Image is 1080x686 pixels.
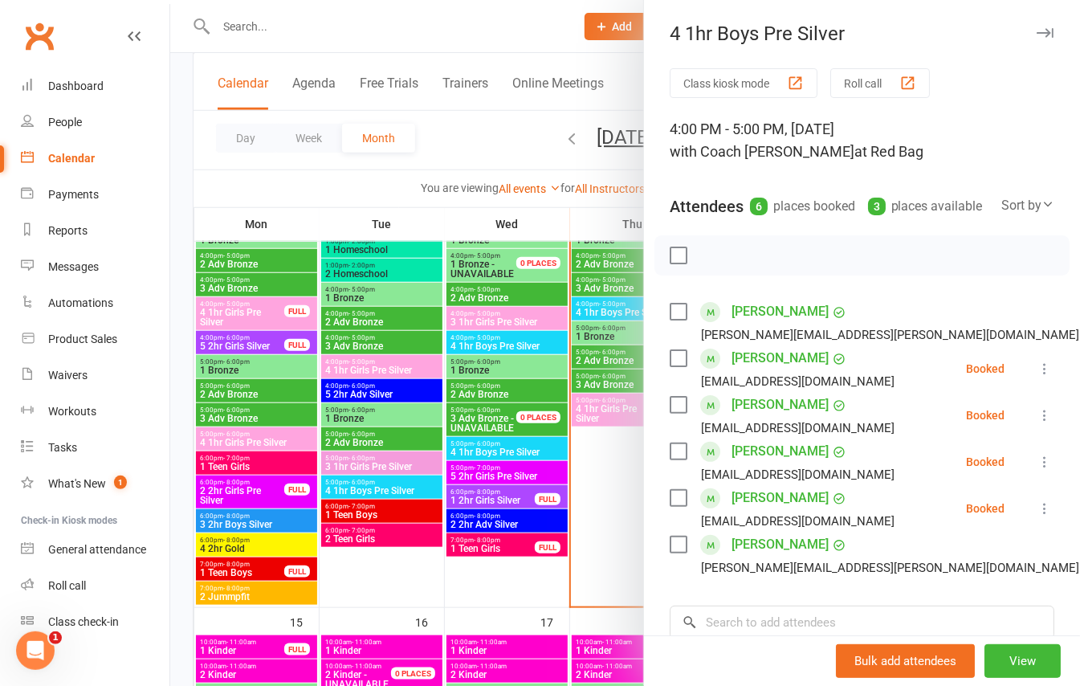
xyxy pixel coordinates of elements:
div: [EMAIL_ADDRESS][DOMAIN_NAME] [701,371,895,392]
div: Calendar [48,152,95,165]
div: Automations [48,296,113,309]
div: Booked [966,456,1005,468]
input: Search to add attendees [670,606,1054,639]
div: Waivers [48,369,88,382]
a: Roll call [21,568,169,604]
div: 4:00 PM - 5:00 PM, [DATE] [670,118,1054,163]
div: [EMAIL_ADDRESS][DOMAIN_NAME] [701,464,895,485]
div: Messages [48,260,99,273]
span: 1 [114,476,127,489]
div: People [48,116,82,129]
div: Booked [966,363,1005,374]
iframe: Intercom live chat [16,631,55,670]
a: Messages [21,249,169,285]
a: Waivers [21,357,169,394]
a: Workouts [21,394,169,430]
div: Tasks [48,441,77,454]
div: places booked [750,195,855,218]
a: [PERSON_NAME] [732,532,829,557]
div: Payments [48,188,99,201]
a: Automations [21,285,169,321]
div: Reports [48,224,88,237]
div: Class check-in [48,615,119,628]
div: Workouts [48,405,96,418]
div: Roll call [48,579,86,592]
a: General attendance kiosk mode [21,532,169,568]
div: 3 [868,198,886,215]
a: Tasks [21,430,169,466]
div: Attendees [670,195,744,218]
span: with Coach [PERSON_NAME] [670,143,854,160]
div: Dashboard [48,80,104,92]
div: [PERSON_NAME][EMAIL_ADDRESS][PERSON_NAME][DOMAIN_NAME] [701,557,1079,578]
a: [PERSON_NAME] [732,345,829,371]
div: What's New [48,477,106,490]
button: View [984,644,1061,678]
a: [PERSON_NAME] [732,299,829,325]
div: Sort by [1001,195,1054,216]
div: 6 [750,198,768,215]
a: [PERSON_NAME] [732,485,829,511]
div: [PERSON_NAME][EMAIL_ADDRESS][PERSON_NAME][DOMAIN_NAME] [701,325,1079,345]
div: Product Sales [48,333,117,345]
button: Roll call [830,68,930,98]
div: General attendance [48,543,146,556]
a: Product Sales [21,321,169,357]
a: Calendar [21,141,169,177]
a: What's New1 [21,466,169,502]
a: People [21,104,169,141]
a: Payments [21,177,169,213]
div: Booked [966,410,1005,421]
a: Clubworx [19,16,59,56]
div: 4 1hr Boys Pre Silver [644,22,1080,45]
button: Class kiosk mode [670,68,817,98]
span: 1 [49,631,62,644]
a: Dashboard [21,68,169,104]
button: Bulk add attendees [836,644,975,678]
div: places available [868,195,983,218]
span: at Red Bag [854,143,923,160]
a: Reports [21,213,169,249]
a: [PERSON_NAME] [732,439,829,464]
a: [PERSON_NAME] [732,392,829,418]
div: [EMAIL_ADDRESS][DOMAIN_NAME] [701,511,895,532]
a: Class kiosk mode [21,604,169,640]
div: Booked [966,503,1005,514]
div: [EMAIL_ADDRESS][DOMAIN_NAME] [701,418,895,439]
